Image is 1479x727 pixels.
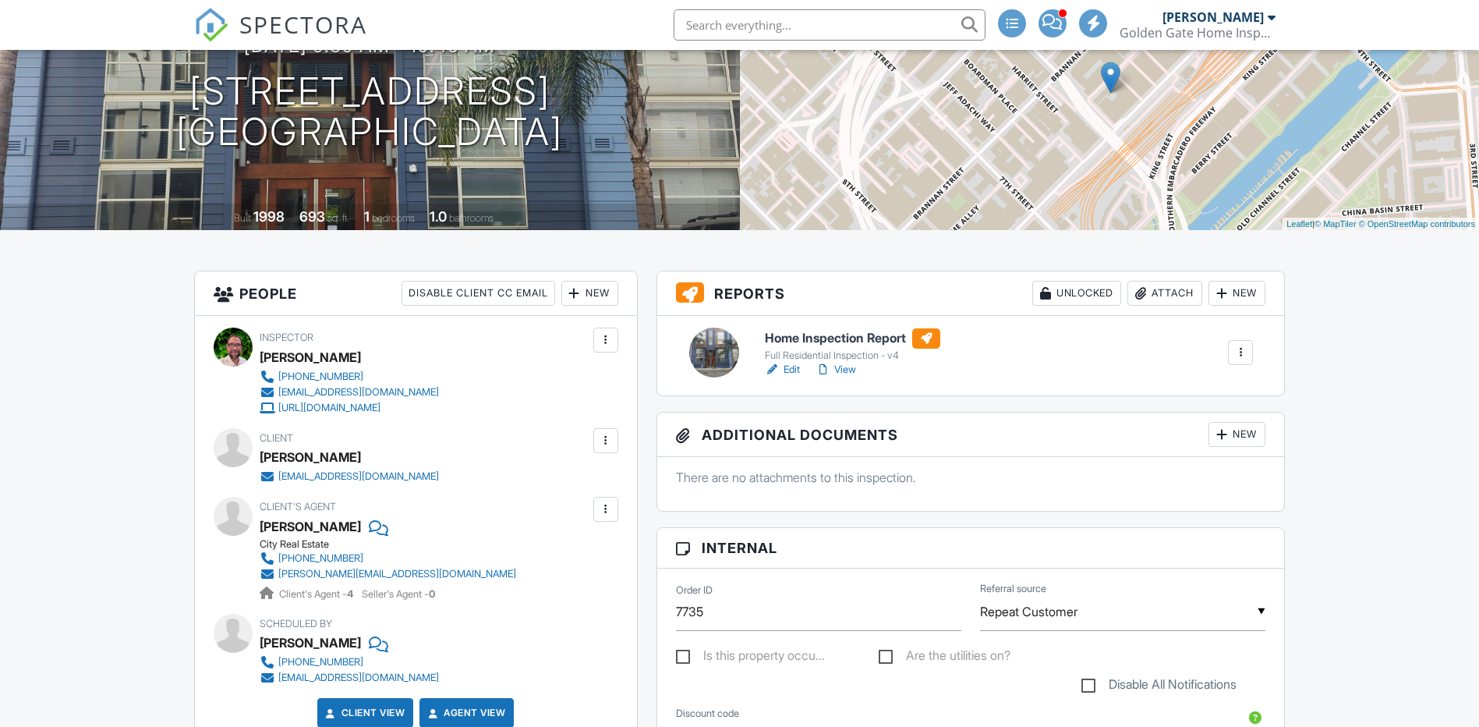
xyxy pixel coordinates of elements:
span: Client's Agent - [279,588,356,600]
h3: Reports [657,271,1285,316]
span: Built [234,212,251,224]
a: Home Inspection Report Full Residential Inspection - v4 [765,328,940,363]
div: Attach [1127,281,1202,306]
div: [PERSON_NAME] [260,445,361,469]
a: [PERSON_NAME][EMAIL_ADDRESS][DOMAIN_NAME] [260,566,516,582]
div: Golden Gate Home Inspections [1120,25,1276,41]
a: [PHONE_NUMBER] [260,654,439,670]
label: Are the utilities on? [879,648,1010,668]
a: Agent View [425,705,505,721]
a: View [816,362,856,378]
a: [PHONE_NUMBER] [260,369,439,385]
span: Client [260,432,293,444]
div: 1.0 [430,208,447,225]
h6: Home Inspection Report [765,328,940,349]
strong: 4 [347,588,353,600]
div: [PHONE_NUMBER] [278,371,363,383]
span: Inspector [260,332,313,343]
span: sq. ft. [327,212,349,224]
label: Order ID [676,583,713,598]
div: 1 [364,208,370,225]
div: [PERSON_NAME] [260,515,361,538]
a: © MapTiler [1314,219,1357,229]
h3: Additional Documents [657,413,1285,457]
h3: [DATE] 9:30 am - 10:45 am [244,35,495,56]
input: Search everything... [674,9,985,41]
div: [PERSON_NAME] [1162,9,1264,25]
div: [EMAIL_ADDRESS][DOMAIN_NAME] [278,470,439,483]
label: Referral source [980,582,1046,596]
div: City Real Estate [260,538,529,551]
a: [EMAIL_ADDRESS][DOMAIN_NAME] [260,469,439,484]
a: Leaflet [1286,219,1312,229]
div: [EMAIL_ADDRESS][DOMAIN_NAME] [278,386,439,399]
div: 1998 [253,208,285,225]
div: [PERSON_NAME] [260,346,361,369]
a: Client View [323,705,405,721]
a: [PHONE_NUMBER] [260,551,516,566]
h3: Internal [657,528,1285,569]
a: [EMAIL_ADDRESS][DOMAIN_NAME] [260,670,439,686]
h3: People [195,271,637,316]
div: [PERSON_NAME][EMAIL_ADDRESS][DOMAIN_NAME] [278,568,516,580]
span: Seller's Agent - [362,588,435,600]
a: [EMAIL_ADDRESS][DOMAIN_NAME] [260,385,439,400]
div: [PERSON_NAME] [260,631,361,654]
div: New [561,281,618,306]
div: 693 [299,208,325,225]
span: Client's Agent [260,501,336,512]
div: [URL][DOMAIN_NAME] [278,402,380,414]
strong: 0 [429,588,435,600]
span: bathrooms [449,212,494,224]
span: bedrooms [372,212,415,224]
div: [PHONE_NUMBER] [278,656,363,668]
a: © OpenStreetMap contributors [1359,219,1475,229]
div: New [1208,281,1265,306]
div: [EMAIL_ADDRESS][DOMAIN_NAME] [278,672,439,684]
a: Edit [765,362,800,378]
h1: [STREET_ADDRESS] [GEOGRAPHIC_DATA] [176,71,563,154]
div: Disable Client CC Email [402,281,555,306]
label: Discount code [676,707,739,721]
div: | [1283,218,1479,231]
span: Scheduled By [260,618,332,629]
p: There are no attachments to this inspection. [676,469,1266,486]
div: New [1208,422,1265,447]
img: The Best Home Inspection Software - Spectora [194,8,228,42]
a: SPECTORA [194,21,367,54]
span: SPECTORA [239,8,367,41]
label: Is this property occupied? [676,648,825,668]
div: Unlocked [1032,281,1121,306]
label: Disable All Notifications [1081,677,1237,697]
div: [PHONE_NUMBER] [278,552,363,565]
div: Full Residential Inspection - v4 [765,349,940,362]
a: [URL][DOMAIN_NAME] [260,400,439,416]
